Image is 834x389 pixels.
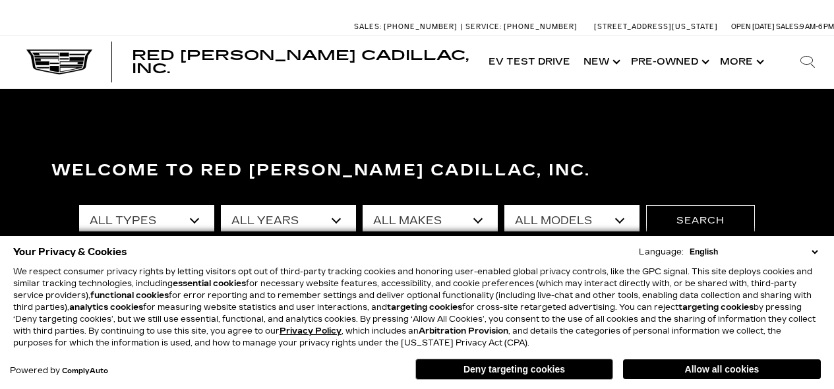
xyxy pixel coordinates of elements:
p: We respect consumer privacy rights by letting visitors opt out of third-party tracking cookies an... [13,266,821,349]
strong: targeting cookies [678,303,754,312]
a: Privacy Policy [280,326,342,336]
h3: Welcome to Red [PERSON_NAME] Cadillac, Inc. [51,158,783,184]
a: EV Test Drive [482,36,577,88]
span: [PHONE_NUMBER] [504,22,578,31]
a: Pre-Owned [624,36,713,88]
strong: analytics cookies [69,303,143,312]
strong: targeting cookies [387,303,462,312]
span: Open [DATE] [731,22,775,31]
button: Search [646,205,755,237]
select: Language Select [686,246,821,258]
span: Sales: [776,22,800,31]
button: Allow all cookies [623,359,821,379]
span: Your Privacy & Cookies [13,243,127,261]
select: Filter by model [504,205,640,237]
span: [PHONE_NUMBER] [384,22,458,31]
a: Red [PERSON_NAME] Cadillac, Inc. [132,49,469,75]
a: ComplyAuto [62,367,108,375]
button: More [713,36,768,88]
button: Deny targeting cookies [415,359,613,380]
strong: essential cookies [173,279,246,288]
span: Sales: [354,22,382,31]
a: Sales: [PHONE_NUMBER] [354,23,461,30]
a: Service: [PHONE_NUMBER] [461,23,581,30]
span: Service: [465,22,502,31]
span: 9 AM-6 PM [800,22,834,31]
a: New [577,36,624,88]
a: [STREET_ADDRESS][US_STATE] [594,22,718,31]
strong: Arbitration Provision [419,326,508,336]
img: Cadillac Dark Logo with Cadillac White Text [26,49,92,75]
span: Red [PERSON_NAME] Cadillac, Inc. [132,47,469,76]
div: Language: [639,248,684,256]
div: Powered by [10,367,108,375]
select: Filter by make [363,205,498,237]
strong: functional cookies [90,291,169,300]
select: Filter by year [221,205,356,237]
select: Filter by type [79,205,214,237]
